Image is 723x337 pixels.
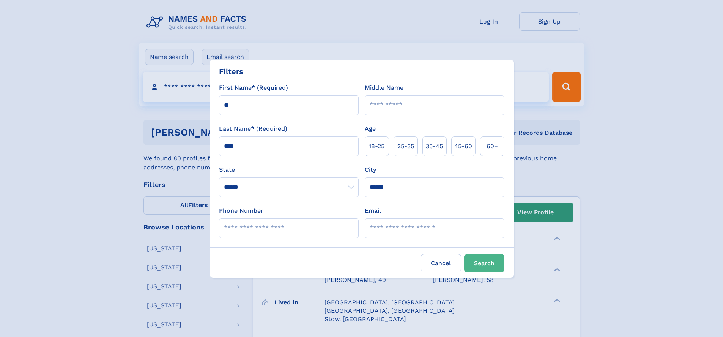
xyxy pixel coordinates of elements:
[219,165,359,174] label: State
[397,142,414,151] span: 25‑35
[454,142,472,151] span: 45‑60
[219,83,288,92] label: First Name* (Required)
[464,254,504,272] button: Search
[487,142,498,151] span: 60+
[219,124,287,133] label: Last Name* (Required)
[219,66,243,77] div: Filters
[421,254,461,272] label: Cancel
[426,142,443,151] span: 35‑45
[365,83,403,92] label: Middle Name
[365,206,381,215] label: Email
[365,124,376,133] label: Age
[365,165,376,174] label: City
[369,142,384,151] span: 18‑25
[219,206,263,215] label: Phone Number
